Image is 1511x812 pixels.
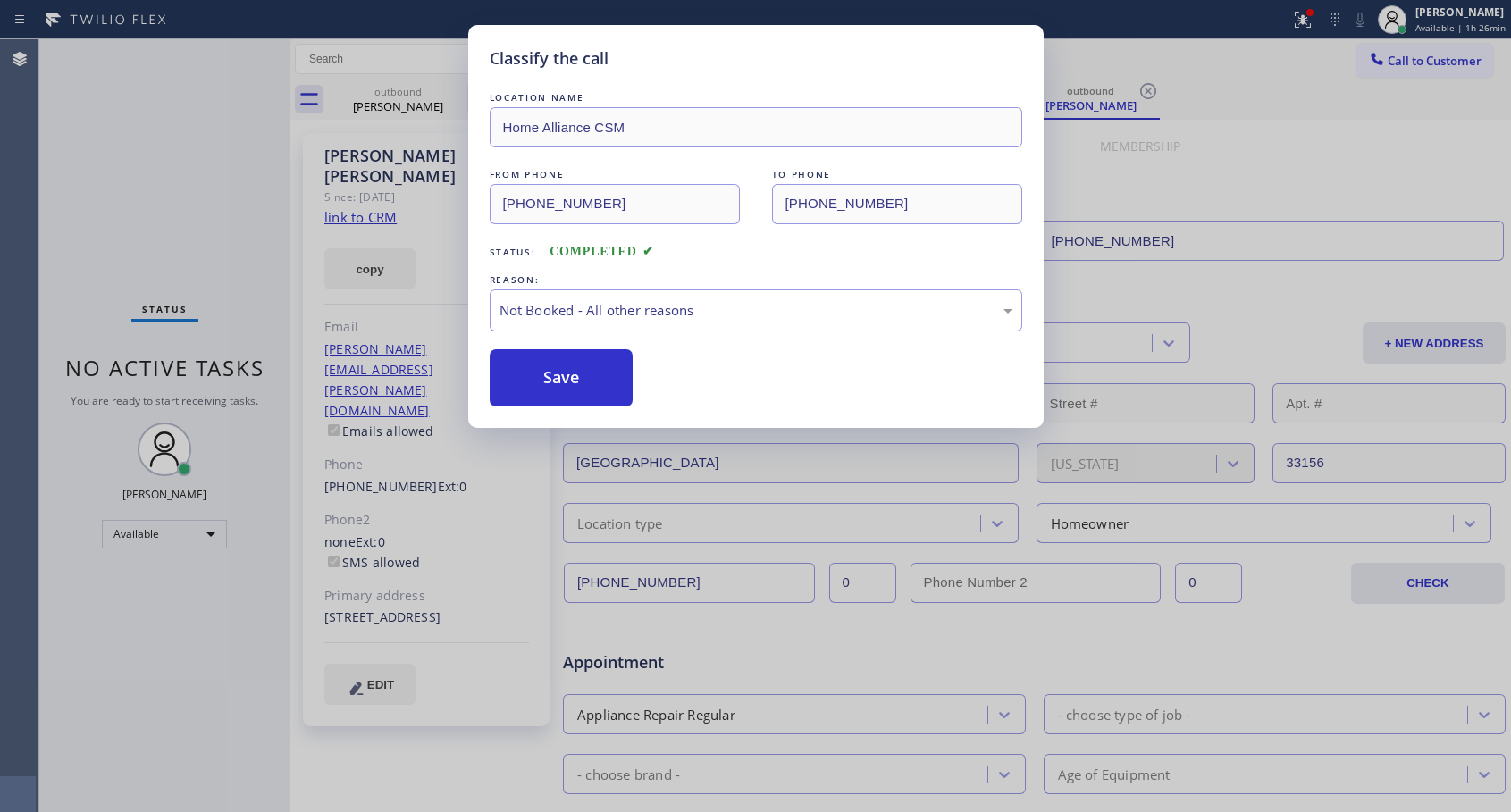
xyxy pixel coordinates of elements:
[490,88,1022,107] div: LOCATION NAME
[550,245,653,258] span: COMPLETED
[490,246,536,258] span: Status:
[490,271,1022,289] div: REASON:
[490,349,634,406] button: Save
[490,46,609,71] h5: Classify the call
[490,184,740,224] input: From phone
[772,184,1022,224] input: To phone
[772,165,1022,184] div: TO PHONE
[490,165,740,184] div: FROM PHONE
[499,300,1012,321] div: Not Booked - All other reasons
